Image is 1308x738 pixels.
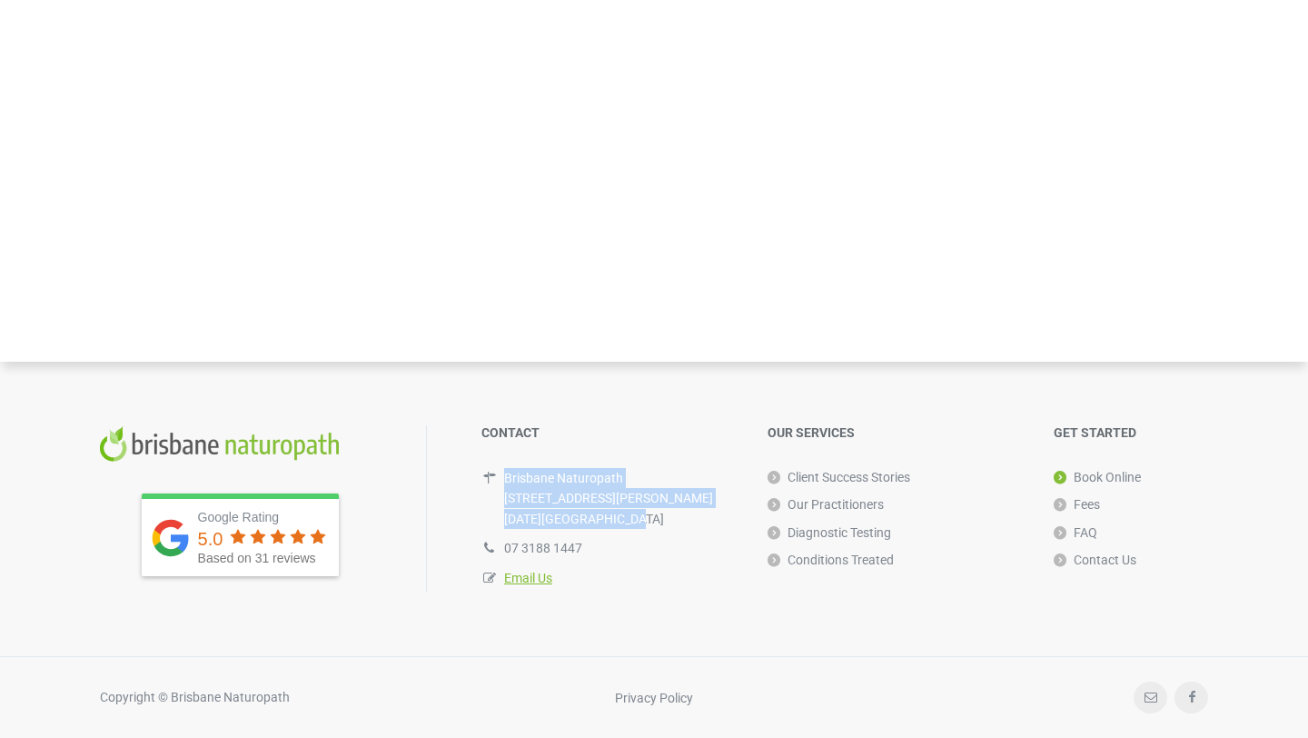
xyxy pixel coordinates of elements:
[768,519,891,546] a: Diagnostic Testing
[504,571,552,585] a: Email Us
[1174,682,1208,713] a: Facebook
[481,425,731,441] h5: CONTACT
[768,546,894,573] a: Conditions Treated
[1054,425,1208,441] h5: GET STARTED
[768,491,884,518] a: Our Practitioners
[100,687,290,707] div: Copyright © Brisbane Naturopath
[1054,546,1136,573] a: Contact Us
[198,530,223,548] div: 5.0
[100,425,341,462] img: Brisbane Naturopath Logo
[1054,519,1097,546] a: FAQ
[1054,464,1141,491] a: Book Online
[1054,491,1100,518] a: Fees
[1134,682,1167,713] a: Email
[768,464,910,491] a: Client Success Stories
[504,468,731,529] div: Brisbane Naturopath [STREET_ADDRESS][PERSON_NAME] [DATE][GEOGRAPHIC_DATA]
[615,690,693,704] a: Privacy Policy
[198,508,331,526] div: Google Rating
[504,538,731,558] div: 07 3188 1447
[768,425,1017,441] h5: OUR SERVICES
[198,551,316,565] span: Based on 31 reviews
